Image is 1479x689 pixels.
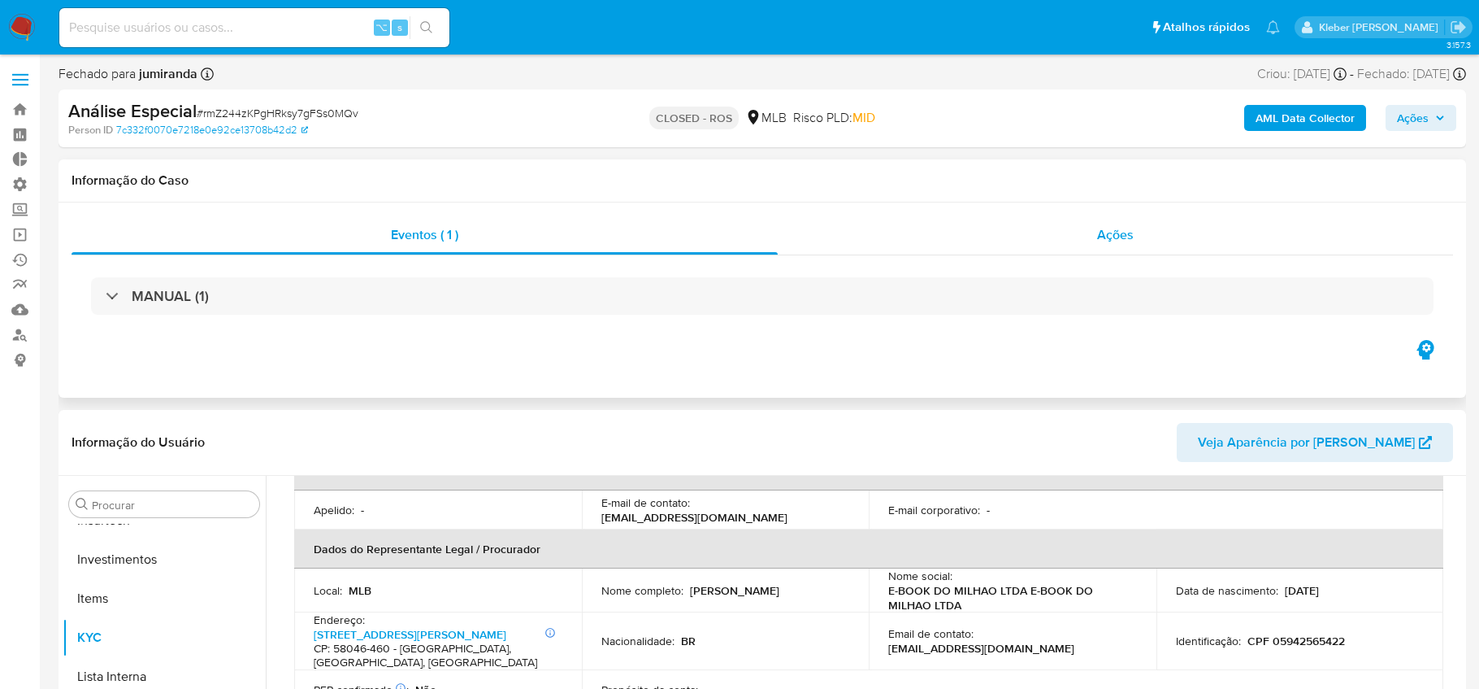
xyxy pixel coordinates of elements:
[1198,423,1415,462] span: Veja Aparência por [PERSON_NAME]
[72,434,205,451] h1: Informação do Usuário
[116,123,308,137] a: 7c332f0070e7218e0e92ce13708b42d2
[314,613,365,627] p: Endereço :
[690,583,779,598] p: [PERSON_NAME]
[888,503,980,517] p: E-mail corporativo :
[68,98,197,124] b: Análise Especial
[314,583,342,598] p: Local :
[76,498,89,511] button: Procurar
[63,540,266,579] button: Investimentos
[852,108,875,127] span: MID
[397,20,402,35] span: s
[601,495,690,510] p: E-mail de contato :
[361,503,364,517] p: -
[1350,65,1354,83] span: -
[63,618,266,657] button: KYC
[888,626,974,641] p: Email de contato :
[91,277,1433,315] div: MANUAL (1)
[1176,634,1241,648] p: Identificação :
[1357,65,1466,83] div: Fechado: [DATE]
[197,105,358,121] span: # rmZ244zKPgHRksy7gFSs0MQv
[59,65,197,83] span: Fechado para
[1247,634,1345,648] p: CPF 05942565422
[1450,19,1467,36] a: Sair
[1257,65,1347,83] div: Criou: [DATE]
[888,641,1074,656] p: [EMAIL_ADDRESS][DOMAIN_NAME]
[375,20,388,35] span: ⌥
[136,64,197,83] b: jumiranda
[1285,583,1319,598] p: [DATE]
[72,172,1453,189] h1: Informação do Caso
[1177,423,1453,462] button: Veja Aparência por [PERSON_NAME]
[349,583,371,598] p: MLB
[314,503,354,517] p: Apelido :
[601,510,787,525] p: [EMAIL_ADDRESS][DOMAIN_NAME]
[888,569,952,583] p: Nome social :
[745,109,787,127] div: MLB
[63,579,266,618] button: Items
[1176,583,1278,598] p: Data de nascimento :
[987,503,990,517] p: -
[649,107,739,129] p: CLOSED - ROS
[601,583,683,598] p: Nome completo :
[1256,105,1355,131] b: AML Data Collector
[132,287,209,305] h3: MANUAL (1)
[681,634,696,648] p: BR
[68,123,113,137] b: Person ID
[601,634,674,648] p: Nacionalidade :
[59,17,449,38] input: Pesquise usuários ou casos...
[1386,105,1456,131] button: Ações
[410,16,443,39] button: search-icon
[1163,19,1250,36] span: Atalhos rápidos
[1397,105,1429,131] span: Ações
[1244,105,1366,131] button: AML Data Collector
[1097,225,1134,244] span: Ações
[888,583,1130,613] p: E-BOOK DO MILHAO LTDA E-BOOK DO MILHAO LTDA
[1319,20,1444,35] p: kleber.bueno@mercadolivre.com
[294,530,1443,569] th: Dados do Representante Legal / Procurador
[314,642,556,670] h4: CP: 58046-460 - [GEOGRAPHIC_DATA], [GEOGRAPHIC_DATA], [GEOGRAPHIC_DATA]
[793,109,875,127] span: Risco PLD:
[314,626,506,643] a: [STREET_ADDRESS][PERSON_NAME]
[1266,20,1280,34] a: Notificações
[92,498,253,512] input: Procurar
[391,225,458,244] span: Eventos ( 1 )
